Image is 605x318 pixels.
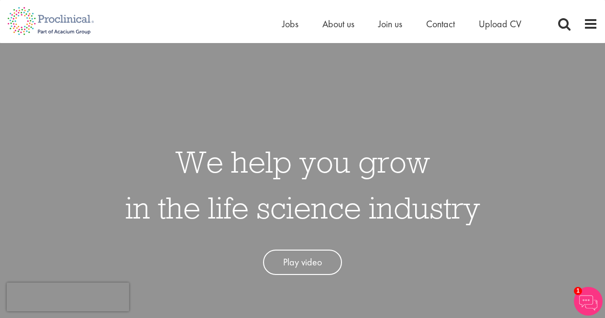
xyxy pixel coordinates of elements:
a: Upload CV [479,18,521,30]
a: Contact [426,18,455,30]
h1: We help you grow in the life science industry [125,139,480,230]
a: Jobs [282,18,298,30]
span: 1 [574,287,582,295]
a: Join us [378,18,402,30]
a: About us [322,18,354,30]
a: Play video [263,250,342,275]
img: Chatbot [574,287,603,316]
